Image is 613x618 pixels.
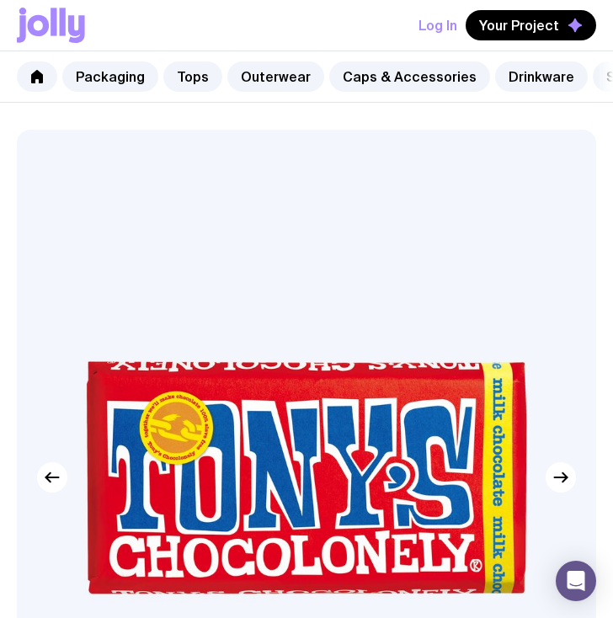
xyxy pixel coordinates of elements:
[495,61,588,92] a: Drinkware
[466,10,596,40] button: Your Project
[227,61,324,92] a: Outerwear
[163,61,222,92] a: Tops
[479,17,559,34] span: Your Project
[329,61,490,92] a: Caps & Accessories
[62,61,158,92] a: Packaging
[418,10,457,40] button: Log In
[556,561,596,601] div: Open Intercom Messenger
